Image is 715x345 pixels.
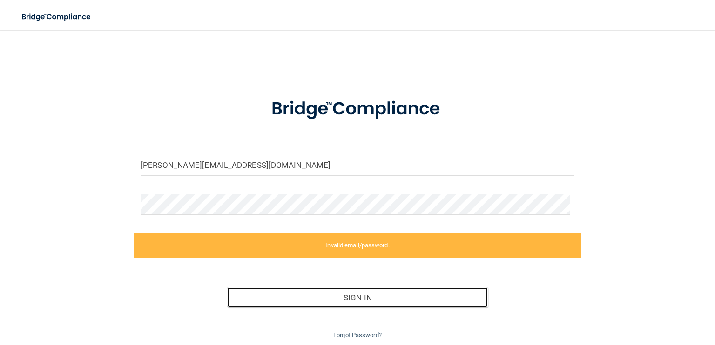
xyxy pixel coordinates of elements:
[333,332,382,338] a: Forgot Password?
[141,155,574,176] input: Email
[554,279,704,316] iframe: Drift Widget Chat Controller
[14,7,100,27] img: bridge_compliance_login_screen.278c3ca4.svg
[134,233,581,258] label: Invalid email/password.
[253,86,463,133] img: bridge_compliance_login_screen.278c3ca4.svg
[227,287,487,308] button: Sign In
